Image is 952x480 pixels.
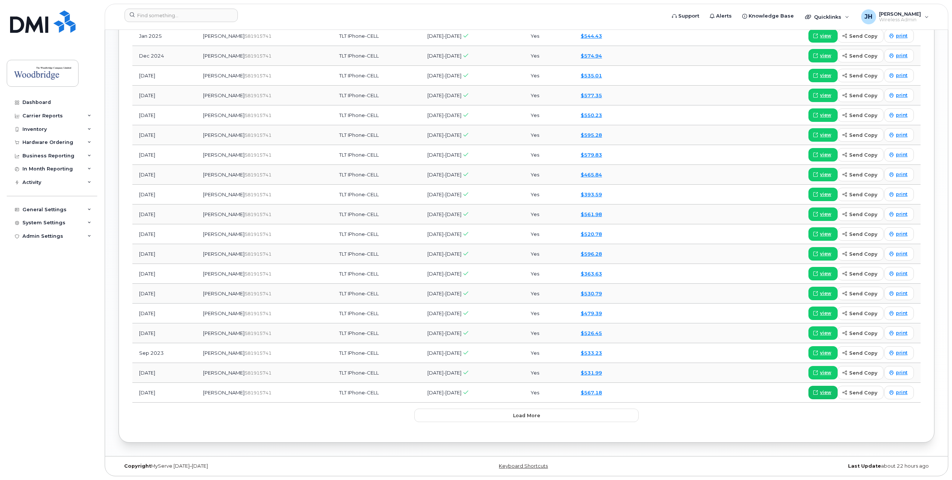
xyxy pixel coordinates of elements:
a: print [884,89,914,102]
td: Yes [524,224,574,244]
span: print [896,33,908,39]
td: TLT IPhone-CELL [332,185,421,204]
td: Jan 2025 [132,26,196,46]
span: view [820,270,831,277]
span: 581915741 [245,73,271,79]
td: [DATE] [132,145,196,165]
span: [DATE]-[DATE] [427,33,461,39]
td: TLT IPhone-CELL [332,224,421,244]
td: TLT IPhone-CELL [332,145,421,165]
button: send copy [838,346,884,360]
span: print [896,369,908,376]
span: [DATE]-[DATE] [427,370,461,376]
a: $595.28 [581,132,602,138]
span: [PERSON_NAME] [203,112,245,118]
a: $533.23 [581,350,602,356]
td: TLT IPhone-CELL [332,204,421,224]
td: [DATE] [132,224,196,244]
a: view [808,188,838,201]
span: print [896,211,908,218]
span: view [820,191,831,198]
a: print [884,366,914,379]
span: [PERSON_NAME] [203,92,245,98]
strong: Last Update [848,463,881,469]
span: send copy [849,231,877,238]
td: Yes [524,165,574,185]
a: $579.83 [581,152,602,158]
td: Yes [524,105,574,125]
span: Wireless Admin [879,17,921,23]
span: view [820,132,831,138]
a: print [884,346,914,360]
span: [PERSON_NAME] [203,310,245,316]
button: send copy [838,247,884,261]
button: send copy [838,89,884,102]
a: print [884,307,914,320]
span: [DATE]-[DATE] [427,251,461,257]
a: $363.63 [581,271,602,277]
span: [PERSON_NAME] [203,231,245,237]
a: print [884,128,914,142]
span: view [820,310,831,317]
span: [PERSON_NAME] [203,271,245,277]
span: [PERSON_NAME] [203,330,245,336]
span: view [820,290,831,297]
span: 581915741 [245,251,271,257]
span: send copy [849,369,877,376]
span: [DATE]-[DATE] [427,191,461,197]
span: print [896,52,908,59]
span: send copy [849,310,877,317]
span: Knowledge Base [749,12,794,20]
span: send copy [849,290,877,297]
td: TLT IPhone-CELL [332,46,421,66]
button: send copy [838,326,884,340]
span: [DATE]-[DATE] [427,290,461,296]
span: print [896,151,908,158]
span: 581915741 [245,93,271,98]
td: [DATE] [132,165,196,185]
a: view [808,287,838,300]
div: about 22 hours ago [663,463,934,469]
span: [DATE]-[DATE] [427,390,461,396]
td: TLT IPhone-CELL [332,323,421,343]
strong: Copyright [124,463,151,469]
span: view [820,369,831,376]
span: JH [865,12,872,21]
a: print [884,188,914,201]
td: [DATE] [132,304,196,323]
a: Knowledge Base [737,9,799,24]
span: [PERSON_NAME] [203,290,245,296]
span: [PERSON_NAME] [203,350,245,356]
span: print [896,330,908,336]
a: $574.94 [581,53,602,59]
button: send copy [838,287,884,300]
span: [PERSON_NAME] [203,73,245,79]
td: Yes [524,343,574,363]
button: send copy [838,108,884,122]
span: 581915741 [245,53,271,59]
a: $596.28 [581,251,602,257]
span: [PERSON_NAME] [203,172,245,178]
a: Alerts [704,9,737,24]
span: print [896,350,908,356]
span: view [820,389,831,396]
span: 581915741 [245,370,271,376]
a: view [808,108,838,122]
span: [PERSON_NAME] [203,191,245,197]
span: send copy [849,171,877,178]
span: [PERSON_NAME] [203,53,245,59]
a: $479.39 [581,310,602,316]
a: view [808,69,838,82]
button: send copy [838,307,884,320]
a: print [884,267,914,280]
a: view [808,148,838,161]
span: [DATE]-[DATE] [427,92,461,98]
span: 581915741 [245,271,271,277]
td: [DATE] [132,125,196,145]
span: 581915741 [245,291,271,296]
span: view [820,52,831,59]
span: 581915741 [245,113,271,118]
a: view [808,207,838,221]
span: [DATE]-[DATE] [427,310,461,316]
td: Yes [524,304,574,323]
